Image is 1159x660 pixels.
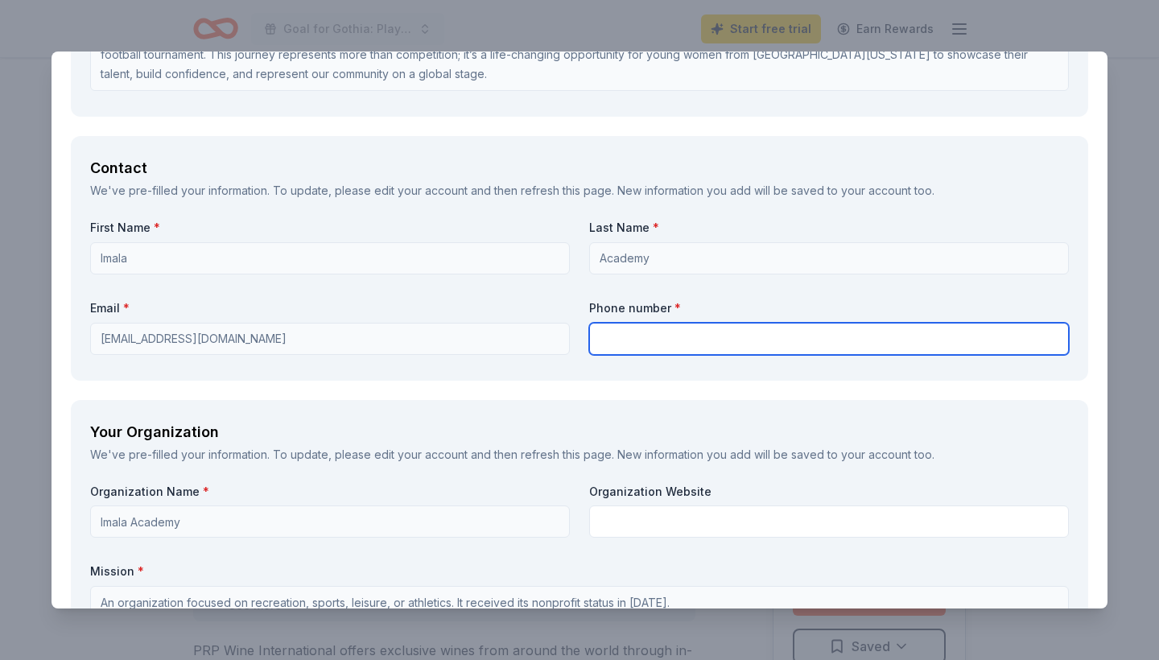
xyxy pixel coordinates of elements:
[90,20,1069,91] textarea: Imala Academy is raising funds to send our U16 Girls Team to the Gothia Cup 2026 in [GEOGRAPHIC_D...
[90,300,570,316] label: Email
[90,220,570,236] label: First Name
[374,184,468,197] a: edit your account
[589,220,1069,236] label: Last Name
[90,155,1069,181] div: Contact
[90,484,570,500] label: Organization Name
[589,484,1069,500] label: Organization Website
[90,563,1069,580] label: Mission
[90,181,1069,200] div: We've pre-filled your information. To update, please and then refresh this page. New information ...
[90,419,1069,445] div: Your Organization
[374,448,468,461] a: edit your account
[589,300,1069,316] label: Phone number
[90,445,1069,464] div: We've pre-filled your information. To update, please and then refresh this page. New information ...
[90,586,1069,650] textarea: An organization focused on recreation, sports, leisure, or athletics. It received its nonprofit s...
